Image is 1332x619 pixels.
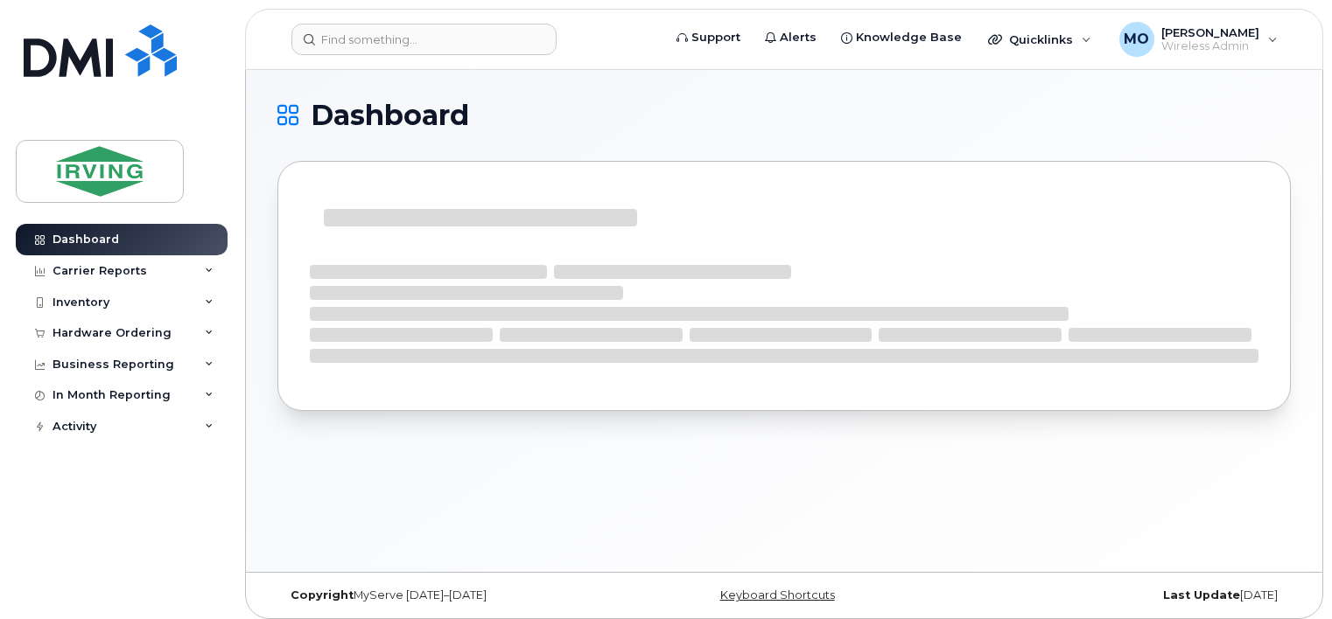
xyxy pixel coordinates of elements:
[311,102,469,129] span: Dashboard
[953,588,1291,602] div: [DATE]
[720,588,835,602] a: Keyboard Shortcuts
[291,588,354,602] strong: Copyright
[277,588,615,602] div: MyServe [DATE]–[DATE]
[1163,588,1240,602] strong: Last Update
